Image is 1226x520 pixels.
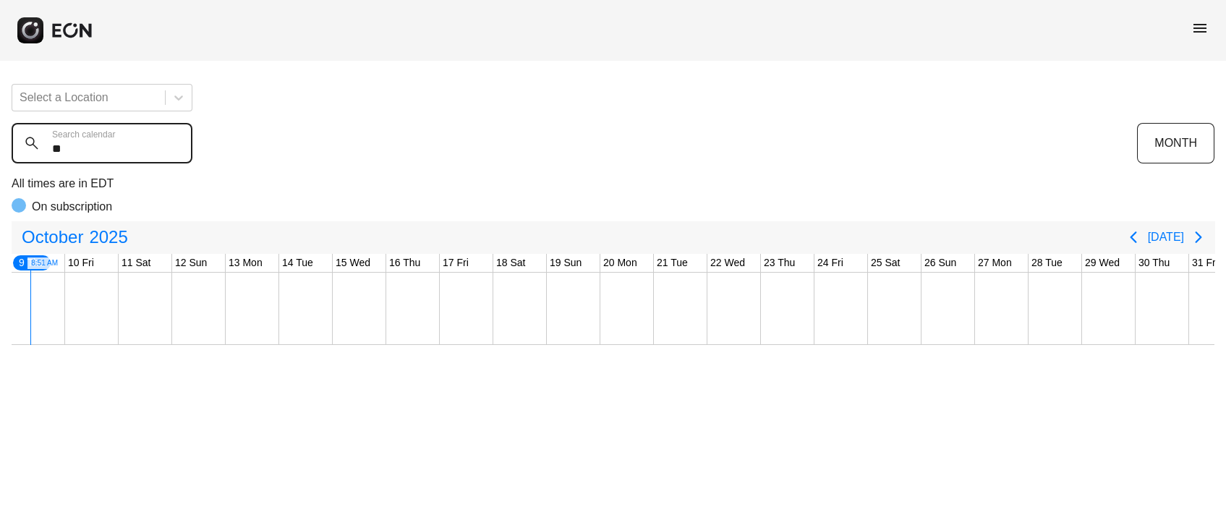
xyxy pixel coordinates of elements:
span: 2025 [86,223,130,252]
label: Search calendar [52,129,115,140]
span: October [19,223,86,252]
span: menu [1191,20,1209,37]
div: 21 Tue [654,254,691,272]
button: [DATE] [1148,224,1184,250]
div: 19 Sun [547,254,584,272]
div: 12 Sun [172,254,210,272]
div: 20 Mon [600,254,640,272]
div: 31 Fri [1189,254,1221,272]
button: October2025 [13,223,137,252]
div: 27 Mon [975,254,1015,272]
div: 10 Fri [65,254,97,272]
div: 24 Fri [814,254,846,272]
p: On subscription [32,198,112,216]
div: 13 Mon [226,254,265,272]
div: 22 Wed [707,254,748,272]
div: 28 Tue [1029,254,1065,272]
div: 16 Thu [386,254,423,272]
button: Previous page [1119,223,1148,252]
div: 23 Thu [761,254,798,272]
div: 29 Wed [1082,254,1123,272]
div: 15 Wed [333,254,373,272]
button: MONTH [1137,123,1214,163]
div: 25 Sat [868,254,903,272]
div: 9 Thu [12,254,52,272]
div: 14 Tue [279,254,316,272]
div: 17 Fri [440,254,472,272]
div: 18 Sat [493,254,528,272]
button: Next page [1184,223,1213,252]
p: All times are in EDT [12,175,1214,192]
div: 11 Sat [119,254,153,272]
div: 26 Sun [921,254,959,272]
div: 30 Thu [1136,254,1172,272]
